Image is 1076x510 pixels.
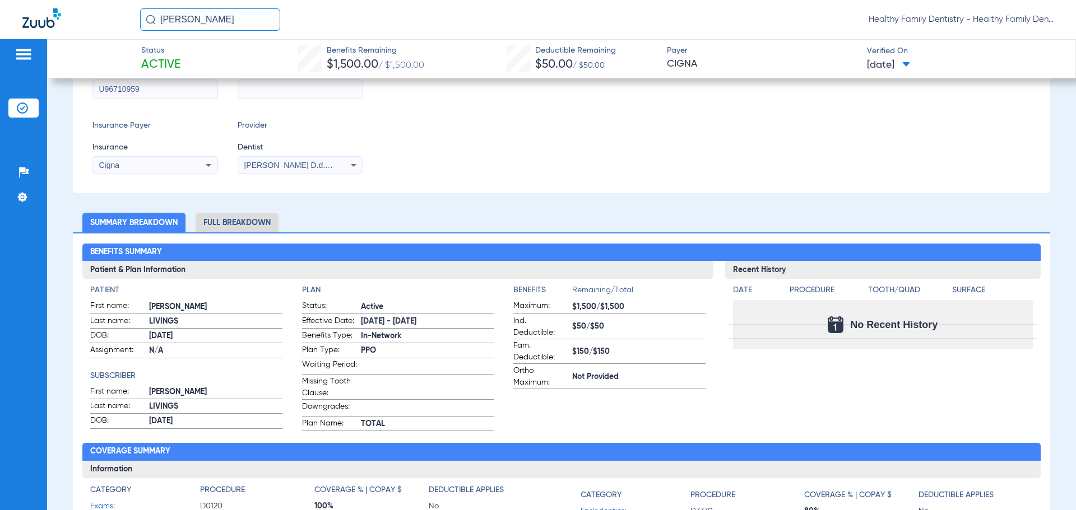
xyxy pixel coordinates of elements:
span: [PERSON_NAME] [149,386,282,398]
span: TOTAL [361,418,494,430]
span: Insurance [92,142,218,153]
span: Last name: [90,400,145,414]
span: LIVINGS [149,316,282,327]
span: Ind. Deductible: [513,315,568,339]
app-breakdown-title: Benefits [513,284,572,300]
h4: Procedure [690,489,735,501]
span: Downgrades: [302,401,357,416]
h4: Deductible Applies [429,484,504,496]
h4: Patient [90,284,282,296]
h2: Benefits Summary [82,244,1040,261]
span: No Recent History [850,319,938,330]
span: Status [141,45,180,57]
span: $50.00 [535,59,573,71]
img: Search Icon [146,15,156,25]
app-breakdown-title: Deductible Applies [429,484,543,500]
h4: Deductible Applies [919,489,994,501]
h3: Information [82,461,1040,479]
span: DOB: [90,415,145,428]
h4: Coverage % | Copay $ [314,484,402,496]
span: $150/$150 [572,346,705,358]
span: Ortho Maximum: [513,365,568,389]
h4: Plan [302,284,494,296]
img: Zuub Logo [22,8,61,28]
span: Plan Type: [302,344,357,358]
input: Search for patients [140,8,280,31]
app-breakdown-title: Date [733,284,780,300]
app-breakdown-title: Surface [952,284,1032,300]
span: First name: [90,300,145,314]
app-breakdown-title: Procedure [790,284,864,300]
img: Calendar [828,316,843,333]
span: Cigna [99,161,119,170]
span: / $1,500.00 [378,61,424,70]
span: Dentist [238,142,363,153]
h4: Benefits [513,284,572,296]
span: $50/$50 [572,321,705,333]
app-breakdown-title: Category [581,484,690,505]
span: In-Network [361,330,494,342]
h2: Coverage Summary [82,443,1040,461]
span: Deductible Remaining [535,45,616,57]
app-breakdown-title: Category [90,484,200,500]
span: [PERSON_NAME] D.d.s. 1760601264 [244,161,377,170]
h3: Patient & Plan Information [82,261,713,279]
h4: Subscriber [90,370,282,382]
span: N/A [149,345,282,357]
h4: Category [581,489,622,501]
iframe: Chat Widget [1020,456,1076,510]
h4: Surface [952,284,1032,296]
h4: Category [90,484,131,496]
span: Not Provided [572,371,705,383]
span: Insurance Payer [92,120,218,132]
li: Full Breakdown [196,213,279,232]
span: Benefits Type: [302,330,357,343]
span: Remaining/Total [572,284,705,300]
span: Assignment: [90,344,145,358]
span: Provider [238,120,363,132]
span: First name: [90,386,145,399]
app-breakdown-title: Coverage % | Copay $ [314,484,429,500]
app-breakdown-title: Procedure [690,484,805,505]
app-breakdown-title: Deductible Applies [919,484,1033,505]
span: $1,500.00 [327,59,378,71]
span: Missing Tooth Clause: [302,376,357,399]
h4: Date [733,284,780,296]
app-breakdown-title: Procedure [200,484,314,500]
span: Effective Date: [302,315,357,329]
span: $1,500/$1,500 [572,301,705,313]
app-breakdown-title: Tooth/Quad [868,284,948,300]
span: LIVINGS [149,401,282,413]
span: [DATE] [867,58,910,72]
span: CIGNA [667,57,857,71]
span: Active [141,57,180,73]
span: [DATE] [149,330,282,342]
span: PPO [361,345,494,357]
h4: Procedure [790,284,864,296]
h4: Procedure [200,484,245,496]
span: Fam. Deductible: [513,340,568,363]
span: Healthy Family Dentistry - Healthy Family Dentistry [869,14,1054,25]
span: Last name: [90,315,145,329]
li: Summary Breakdown [82,213,185,232]
span: Benefits Remaining [327,45,424,57]
span: [DATE] - [DATE] [361,316,494,327]
span: / $50.00 [573,62,605,69]
span: Maximum: [513,300,568,314]
img: hamburger-icon [15,48,33,61]
h3: Recent History [725,261,1041,279]
span: Active [361,301,494,313]
span: Plan Name: [302,418,357,431]
span: DOB: [90,330,145,343]
span: Waiting Period: [302,359,357,374]
span: Payer [667,45,857,57]
span: [PERSON_NAME] [149,301,282,313]
span: [DATE] [149,415,282,427]
span: Verified On [867,45,1058,57]
h4: Tooth/Quad [868,284,948,296]
span: Status: [302,300,357,314]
